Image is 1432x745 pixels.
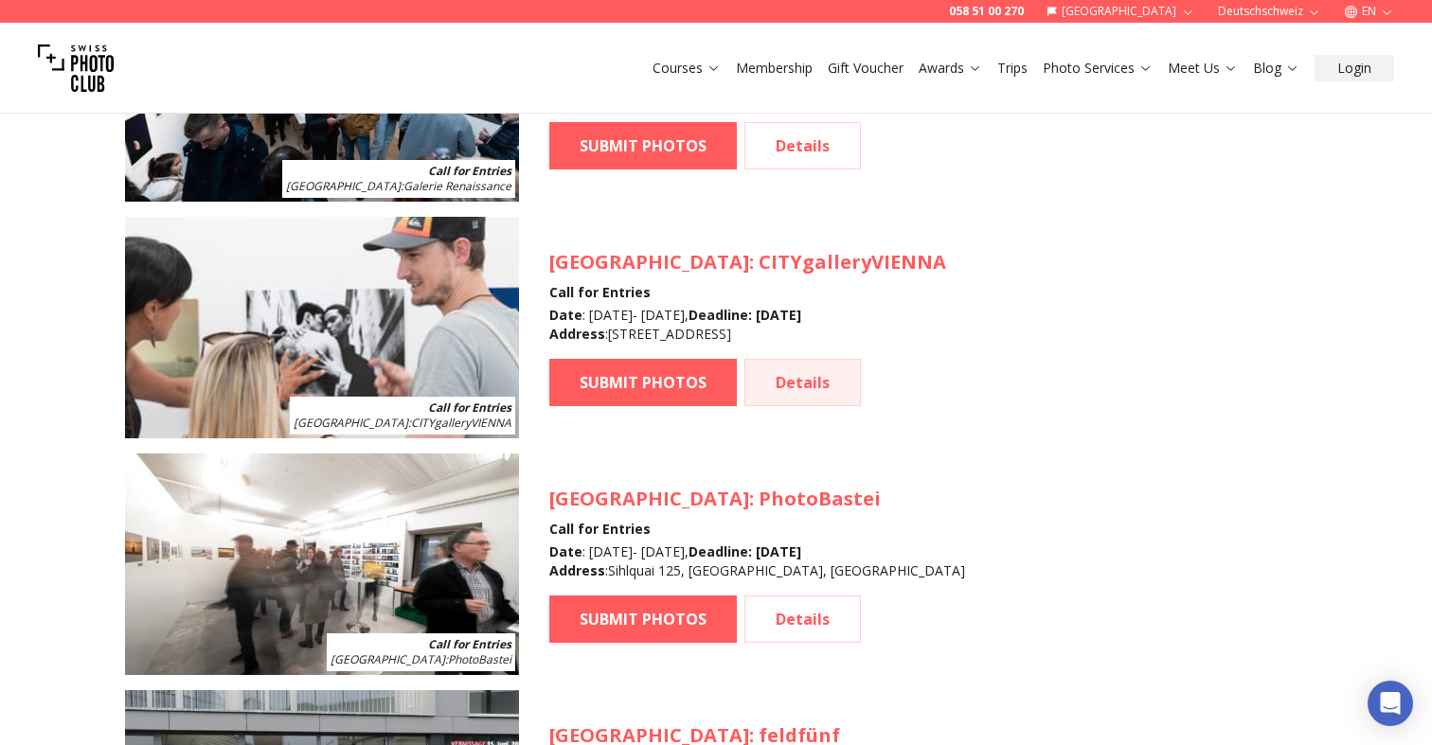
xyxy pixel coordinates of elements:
[125,453,519,675] img: SPC Photo Awards Zurich: December 2025
[294,415,408,431] span: [GEOGRAPHIC_DATA]
[1035,55,1160,81] button: Photo Services
[428,163,511,179] b: Call for Entries
[689,542,801,560] b: Deadline : [DATE]
[990,55,1035,81] button: Trips
[549,486,965,512] h3: : PhotoBastei
[645,55,728,81] button: Courses
[549,486,749,511] span: [GEOGRAPHIC_DATA]
[549,122,737,169] a: SUBMIT PHOTOS
[331,651,445,667] span: [GEOGRAPHIC_DATA]
[1245,55,1307,81] button: Blog
[828,59,904,78] a: Gift Voucher
[736,59,813,78] a: Membership
[549,542,582,560] b: Date
[744,595,861,643] a: Details
[949,4,1024,19] a: 058 51 00 270
[689,306,801,324] b: Deadline : [DATE]
[549,359,737,406] a: SUBMIT PHOTOS
[744,359,861,406] a: Details
[653,59,721,78] a: Courses
[919,59,982,78] a: Awards
[549,306,582,324] b: Date
[744,122,861,169] a: Details
[549,325,605,343] b: Address
[286,178,511,194] span: : Galerie Renaissance
[286,178,401,194] span: [GEOGRAPHIC_DATA]
[428,399,511,416] b: Call for Entries
[1160,55,1245,81] button: Meet Us
[549,542,965,580] div: : [DATE] - [DATE] , : Sihlquai 125, [GEOGRAPHIC_DATA], [GEOGRAPHIC_DATA]
[1368,681,1413,726] div: Open Intercom Messenger
[549,561,605,579] b: Address
[549,283,946,302] h4: Call for Entries
[294,415,511,431] span: : CITYgalleryVIENNA
[549,249,749,275] span: [GEOGRAPHIC_DATA]
[997,59,1028,78] a: Trips
[1253,59,1299,78] a: Blog
[549,306,946,344] div: : [DATE] - [DATE] , : [STREET_ADDRESS]
[1168,59,1238,78] a: Meet Us
[549,595,737,643] a: SUBMIT PHOTOS
[1043,59,1153,78] a: Photo Services
[549,520,965,539] h4: Call for Entries
[549,249,946,275] h3: : CITYgalleryVIENNA
[125,217,519,438] img: SPC Photo Awards VIENNA October 2025
[428,636,511,652] b: Call for Entries
[820,55,911,81] button: Gift Voucher
[728,55,820,81] button: Membership
[1315,55,1394,81] button: Login
[331,651,511,667] span: : PhotoBastei
[38,30,114,106] img: Swiss photo club
[911,55,990,81] button: Awards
